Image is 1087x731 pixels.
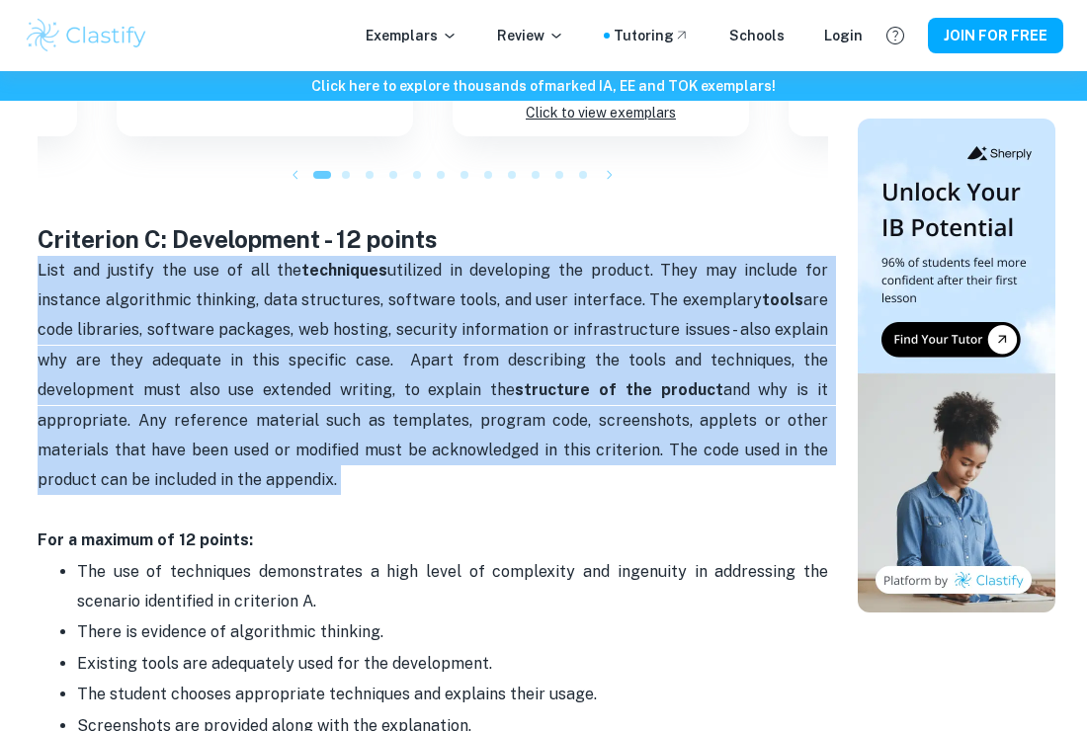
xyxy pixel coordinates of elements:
strong: Criterion C: Development - 12 points [38,225,438,253]
strong: For a maximum of 12 points: [38,530,253,549]
button: JOIN FOR FREE [928,18,1063,53]
h6: Click here to explore thousands of marked IA, EE and TOK exemplars ! [4,75,1083,97]
span: The student chooses appropriate techniques and explains their usage. [77,685,597,703]
p: Exemplars [366,25,458,46]
strong: tools [762,290,803,309]
a: Login [824,25,863,46]
span: There is evidence of algorithmic thinking. [77,622,383,641]
strong: structure of the product [515,380,722,399]
span: Existing tools are adequately used for the development. [77,654,492,673]
img: Clastify logo [24,16,149,55]
strong: techniques [301,261,387,280]
button: Help and Feedback [878,19,912,52]
img: Thumbnail [858,119,1055,612]
p: Click to view exemplars [526,100,676,126]
a: Tutoring [614,25,690,46]
a: Schools [729,25,785,46]
p: Review [497,25,564,46]
span: The use of techniques demonstrates a high level of complexity and ingenuity in addressing the sce... [77,562,832,610]
span: List and justify the use of all the utilized in developing the product. They may include for inst... [38,261,832,490]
